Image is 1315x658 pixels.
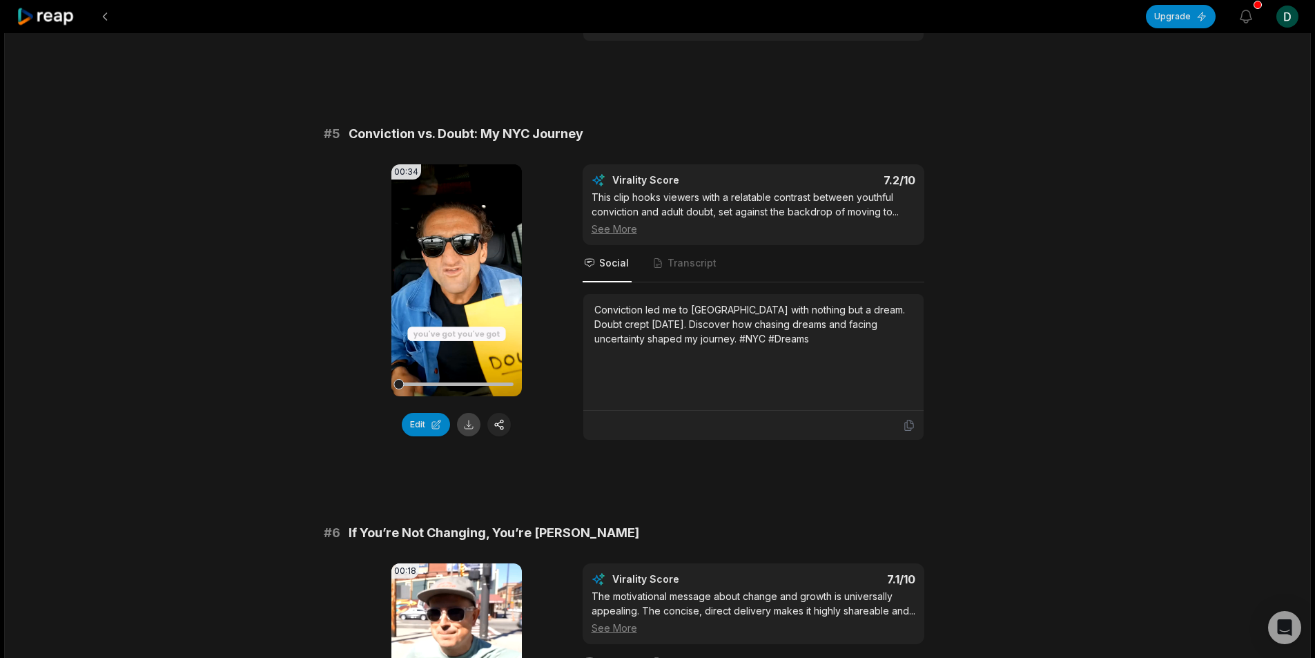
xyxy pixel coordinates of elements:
[583,245,924,282] nav: Tabs
[391,164,522,396] video: Your browser does not support mp4 format.
[592,222,915,236] div: See More
[592,190,915,236] div: This clip hooks viewers with a relatable contrast between youthful conviction and adult doubt, se...
[612,173,761,187] div: Virality Score
[592,621,915,635] div: See More
[349,523,639,543] span: If You’re Not Changing, You’re [PERSON_NAME]
[599,256,629,270] span: Social
[324,124,340,144] span: # 5
[594,302,913,346] div: Conviction led me to [GEOGRAPHIC_DATA] with nothing but a dream. Doubt crept [DATE]. Discover how...
[612,572,761,586] div: Virality Score
[324,523,340,543] span: # 6
[402,413,450,436] button: Edit
[767,173,915,187] div: 7.2 /10
[1268,611,1301,644] div: Open Intercom Messenger
[349,124,583,144] span: Conviction vs. Doubt: My NYC Journey
[668,256,717,270] span: Transcript
[592,589,915,635] div: The motivational message about change and growth is universally appealing. The concise, direct de...
[767,572,915,586] div: 7.1 /10
[1146,5,1216,28] button: Upgrade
